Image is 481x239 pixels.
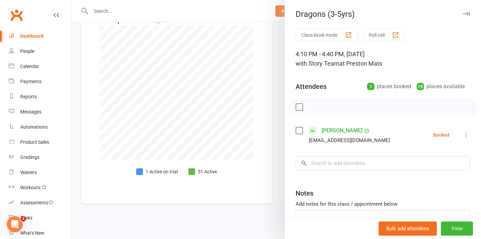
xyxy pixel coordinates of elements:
[367,83,374,90] div: 1
[309,136,390,145] div: [EMAIL_ADDRESS][DOMAIN_NAME]
[9,165,71,180] a: Waivers
[285,9,481,19] div: Dragons (3-5yrs)
[296,29,358,41] button: Class kiosk mode
[20,139,49,145] div: Product Sales
[417,83,424,90] div: 19
[20,155,39,160] div: Gradings
[322,125,362,136] a: [PERSON_NAME]
[20,230,44,236] div: What's New
[9,150,71,165] a: Gradings
[417,82,465,91] div: places available
[20,215,32,220] div: Tasks
[9,59,71,74] a: Calendar
[296,189,313,198] div: Notes
[9,119,71,135] a: Automations
[9,29,71,44] a: Dashboard
[20,185,40,190] div: Workouts
[9,104,71,119] a: Messages
[296,60,339,67] span: with Story Team
[20,200,54,205] div: Assessments
[9,210,71,226] a: Tasks
[9,195,71,210] a: Assessments
[7,216,23,232] iframe: Intercom live chat
[367,82,411,91] div: places booked
[9,180,71,195] a: Workouts
[20,48,34,54] div: People
[20,94,37,99] div: Reports
[296,200,470,208] div: Add notes for this class / appointment below
[9,89,71,104] a: Reports
[21,216,26,221] span: 2
[20,79,41,84] div: Payments
[433,133,449,137] div: Booked
[20,33,43,39] div: Dashboard
[441,221,473,236] button: View
[8,7,25,24] a: Clubworx
[296,82,327,91] div: Attendees
[363,29,405,41] button: Roll call
[20,124,48,130] div: Automations
[20,170,37,175] div: Waivers
[20,64,39,69] div: Calendar
[296,156,470,170] input: Search to add attendees
[9,74,71,89] a: Payments
[20,109,41,114] div: Messages
[379,221,437,236] button: Bulk add attendees
[9,44,71,59] a: People
[9,135,71,150] a: Product Sales
[339,60,382,67] span: at Preston Mats
[296,49,470,68] div: 4:10 PM - 4:40 PM, [DATE]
